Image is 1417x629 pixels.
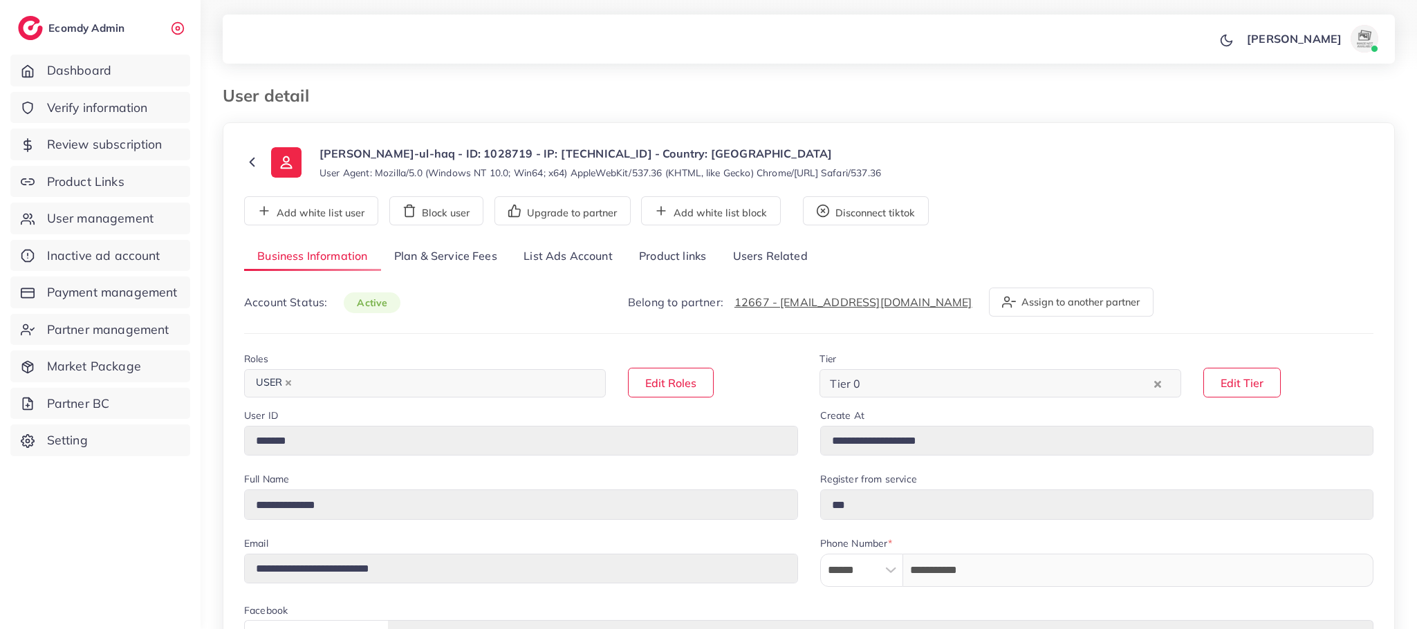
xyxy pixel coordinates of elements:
input: Search for option [299,373,588,394]
div: Search for option [244,369,606,397]
button: Block user [389,196,483,225]
a: Review subscription [10,129,190,160]
button: Add white list user [244,196,378,225]
h2: Ecomdy Admin [48,21,128,35]
p: [PERSON_NAME]-ul-haq - ID: 1028719 - IP: [TECHNICAL_ID] - Country: [GEOGRAPHIC_DATA] [319,145,881,162]
img: ic-user-info.36bf1079.svg [271,147,302,178]
label: Phone Number [820,536,893,550]
a: 12667 - [EMAIL_ADDRESS][DOMAIN_NAME] [734,295,972,309]
span: active [344,292,400,313]
button: Deselect USER [285,379,292,386]
p: [PERSON_NAME] [1247,30,1342,47]
a: Product Links [10,166,190,198]
img: avatar [1351,25,1378,53]
button: Clear Selected [1154,375,1161,391]
label: Roles [244,352,268,366]
a: logoEcomdy Admin [18,16,128,40]
button: Disconnect tiktok [803,196,929,225]
button: Assign to another partner [989,288,1154,317]
span: Payment management [47,283,178,301]
span: Dashboard [47,62,111,79]
a: Payment management [10,276,190,308]
a: Partner BC [10,388,190,420]
span: Review subscription [47,135,163,153]
span: Product Links [47,173,124,191]
span: Verify information [47,99,148,117]
span: Market Package [47,357,141,375]
a: [PERSON_NAME]avatar [1239,25,1384,53]
img: logo [18,16,43,40]
input: Search for option [864,373,1151,394]
span: Partner management [47,321,169,339]
a: List Ads Account [510,242,626,272]
label: Tier [819,352,836,366]
a: Business Information [244,242,381,272]
a: Setting [10,424,190,456]
p: Belong to partner: [628,294,972,310]
small: User Agent: Mozilla/5.0 (Windows NT 10.0; Win64; x64) AppleWebKit/537.36 (KHTML, like Gecko) Chro... [319,166,881,180]
button: Edit Tier [1203,368,1281,397]
a: Plan & Service Fees [381,242,510,272]
a: Inactive ad account [10,240,190,272]
button: Upgrade to partner [494,196,631,225]
a: Product links [626,242,719,272]
span: USER [250,373,298,393]
label: Create At [820,409,864,422]
label: Facebook [244,603,288,617]
div: Search for option [819,369,1181,397]
h3: User detail [223,86,320,106]
span: Setting [47,431,88,449]
span: Inactive ad account [47,247,160,265]
span: Partner BC [47,395,110,413]
label: User ID [244,409,278,422]
label: Full Name [244,472,289,486]
a: Users Related [719,242,820,272]
a: User management [10,203,190,234]
a: Partner management [10,314,190,346]
p: Account Status: [244,294,400,311]
button: Add white list block [641,196,781,225]
button: Edit Roles [628,368,714,397]
span: Tier 0 [827,373,863,394]
label: Register from service [820,472,917,486]
a: Dashboard [10,55,190,86]
span: User management [47,209,154,227]
label: Email [244,536,268,550]
a: Verify information [10,92,190,124]
a: Market Package [10,350,190,382]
